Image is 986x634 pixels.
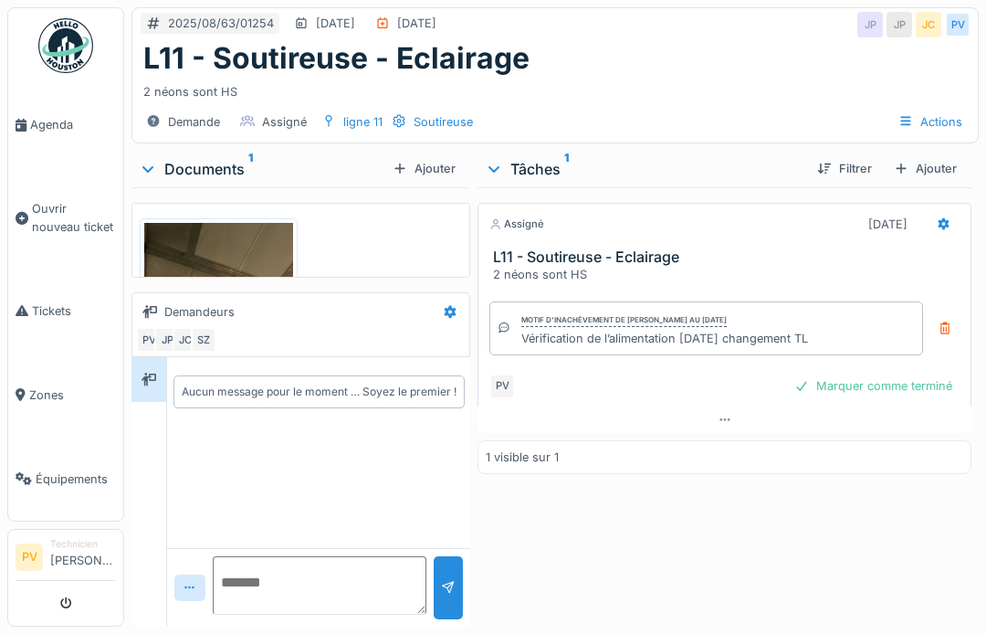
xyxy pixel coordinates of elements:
li: [PERSON_NAME] [50,537,116,576]
a: Équipements [8,437,123,521]
span: Agenda [30,116,116,133]
div: Filtrer [810,156,879,181]
sup: 1 [248,158,253,180]
div: 2025/08/63/01254 [168,15,274,32]
a: Agenda [8,83,123,167]
a: Zones [8,353,123,437]
img: Badge_color-CXgf-gQk.svg [38,18,93,73]
div: JP [886,12,912,37]
div: Tâches [485,158,802,180]
div: Technicien [50,537,116,551]
div: JP [857,12,883,37]
a: PV Technicien[PERSON_NAME] [16,537,116,581]
a: Ouvrir nouveau ticket [8,167,123,269]
div: JC [916,12,941,37]
img: 34mgrtxunw0n61rh0enaogam29fg [144,223,293,421]
span: Équipements [36,470,116,488]
div: Aucun message pour le moment … Soyez le premier ! [182,384,456,400]
div: Actions [890,109,970,135]
span: Tickets [32,302,116,320]
div: Demande [168,113,220,131]
div: Marquer comme terminé [787,374,960,398]
div: JC [173,327,198,353]
div: PV [945,12,970,37]
div: Documents [139,158,385,180]
div: 2 néons sont HS [143,76,967,100]
div: Ajouter [385,156,463,181]
div: 2 néons sont HS [493,266,963,283]
div: [DATE] [316,15,355,32]
div: JP [154,327,180,353]
div: ligne 11 [343,113,383,131]
div: Ajouter [886,156,964,181]
span: Zones [29,386,116,404]
div: SZ [191,327,216,353]
div: Vérification de l’alimentation [DATE] changement TL [521,330,808,347]
div: Assigné [262,113,307,131]
div: PV [489,374,515,399]
span: Ouvrir nouveau ticket [32,200,116,235]
h1: L11 - Soutireuse - Eclairage [143,41,530,76]
div: Motif d'inachèvement de [PERSON_NAME] au [DATE] [521,314,727,327]
h3: L11 - Soutireuse - Eclairage [493,248,963,266]
div: [DATE] [397,15,436,32]
div: Demandeurs [164,303,235,321]
li: PV [16,544,43,571]
a: Tickets [8,269,123,353]
div: Assigné [489,217,544,232]
div: PV [136,327,162,353]
div: Soutireuse [414,113,473,131]
sup: 1 [564,158,569,180]
div: [DATE] [868,216,907,233]
div: 1 visible sur 1 [486,449,559,466]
